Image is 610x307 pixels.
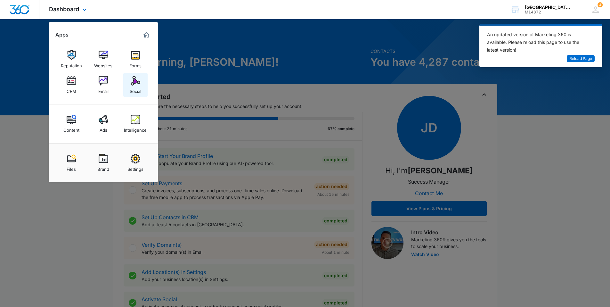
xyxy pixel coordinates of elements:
div: account name [525,5,572,10]
a: Brand [91,151,116,175]
h2: Apps [55,32,69,38]
div: notifications count [598,2,603,7]
div: Social [130,86,141,94]
a: Settings [123,151,148,175]
a: Files [59,151,84,175]
div: An updated version of Marketing 360 is available. Please reload this page to use the latest version! [487,31,587,54]
a: Websites [91,47,116,71]
div: Intelligence [124,124,147,133]
div: Email [98,86,109,94]
a: Email [91,73,116,97]
div: account id [525,10,572,14]
div: Files [67,163,76,172]
div: Reputation [61,60,82,68]
span: 4 [598,2,603,7]
span: Reload Page [569,56,592,62]
div: Settings [127,163,143,172]
div: CRM [67,86,76,94]
div: Content [63,124,79,133]
a: Intelligence [123,112,148,136]
a: Forms [123,47,148,71]
a: Content [59,112,84,136]
div: Ads [100,124,107,133]
div: Websites [94,60,112,68]
div: Forms [129,60,142,68]
a: Social [123,73,148,97]
a: Ads [91,112,116,136]
button: Reload Page [567,55,595,62]
a: Marketing 360® Dashboard [141,30,151,40]
div: Brand [97,163,109,172]
span: Dashboard [49,6,79,12]
a: Reputation [59,47,84,71]
a: CRM [59,73,84,97]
